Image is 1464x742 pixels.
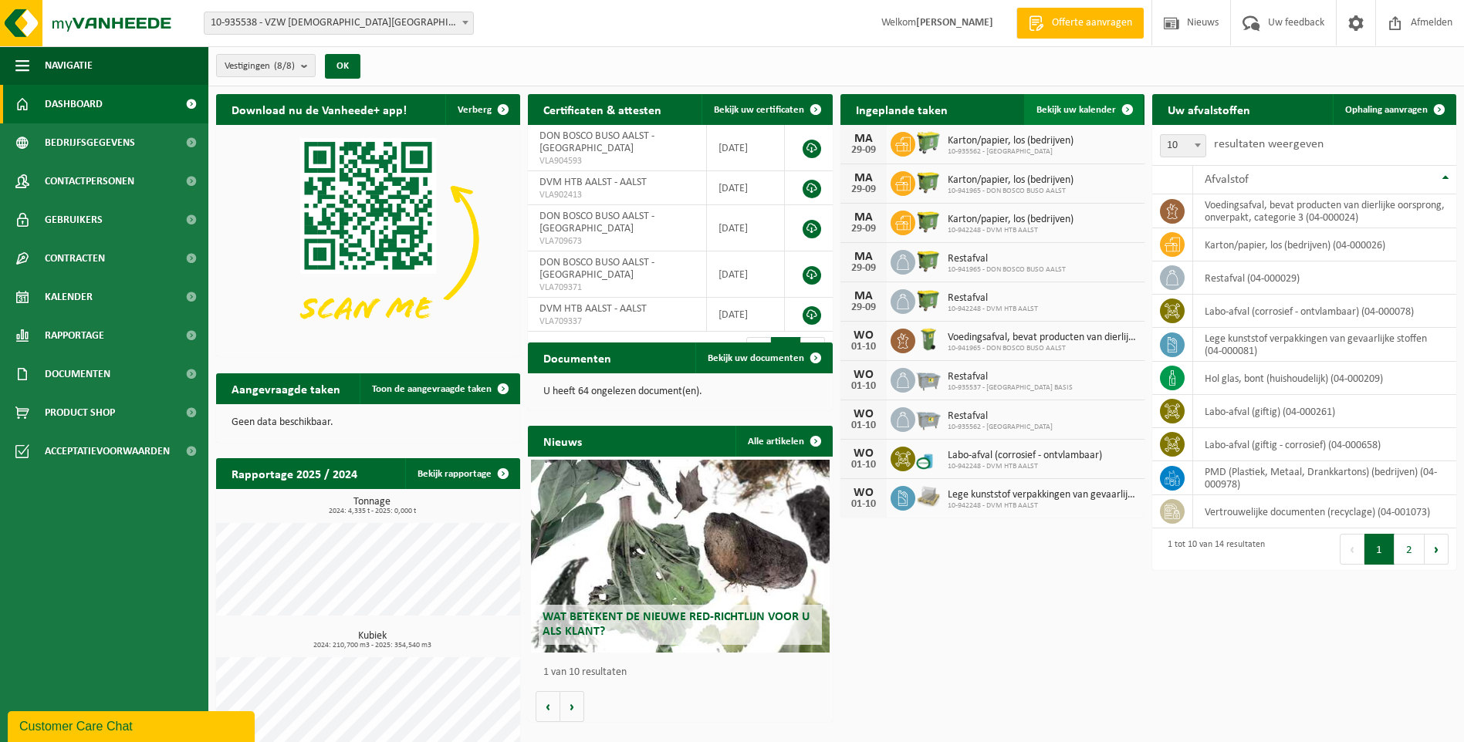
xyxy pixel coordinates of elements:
count: (8/8) [274,61,295,71]
span: 10-942248 - DVM HTB AALST [948,226,1073,235]
div: 29-09 [848,145,879,156]
p: 1 van 10 resultaten [543,667,824,678]
span: Labo-afval (corrosief - ontvlambaar) [948,450,1102,462]
span: Kalender [45,278,93,316]
td: vertrouwelijke documenten (recyclage) (04-001073) [1193,495,1456,528]
h2: Aangevraagde taken [216,373,356,403]
span: Bedrijfsgegevens [45,123,135,162]
a: Bekijk rapportage [405,458,519,489]
h2: Certificaten & attesten [528,94,677,124]
span: 10-942248 - DVM HTB AALST [948,305,1038,314]
h2: Rapportage 2025 / 2024 [216,458,373,488]
button: 2 [1395,534,1425,565]
span: 10 [1161,135,1205,157]
img: WB-0660-HPE-GN-50 [915,130,942,156]
img: WB-1100-HPE-GN-50 [915,208,942,234]
h2: Uw afvalstoffen [1152,94,1266,124]
a: Alle artikelen [735,426,831,457]
span: Dashboard [45,85,103,123]
div: WO [848,447,879,460]
span: Verberg [458,105,492,115]
td: hol glas, bont (huishoudelijk) (04-000209) [1193,362,1456,395]
a: Bekijk uw certificaten [702,94,831,125]
span: Lege kunststof verpakkingen van gevaarlijke stoffen [948,489,1137,501]
span: Ophaling aanvragen [1345,105,1428,115]
span: Restafval [948,253,1066,265]
td: [DATE] [707,171,785,205]
h3: Kubiek [224,631,520,649]
span: Karton/papier, los (bedrijven) [948,214,1073,226]
button: Previous [1340,534,1364,565]
span: Karton/papier, los (bedrijven) [948,174,1073,187]
h2: Documenten [528,342,627,373]
td: labo-afval (giftig - corrosief) (04-000658) [1193,428,1456,461]
iframe: chat widget [8,708,258,742]
td: [DATE] [707,298,785,332]
span: Afvalstof [1205,174,1249,186]
button: Verberg [445,94,519,125]
td: [DATE] [707,205,785,251]
div: MA [848,290,879,302]
p: U heeft 64 ongelezen document(en). [543,386,817,397]
td: karton/papier, los (bedrijven) (04-000026) [1193,228,1456,261]
img: WB-0140-HPE-GN-50 [915,326,942,352]
span: Contracten [45,239,105,278]
div: WO [848,408,879,420]
div: 01-10 [848,381,879,392]
span: VLA902413 [539,189,694,201]
img: Download de VHEPlus App [216,125,520,353]
span: Documenten [45,355,110,393]
img: LP-PA-00000-WDN-11 [915,484,942,510]
span: VLA709673 [539,235,694,248]
h3: Tonnage [224,497,520,515]
button: Next [1425,534,1449,565]
td: restafval (04-000029) [1193,261,1456,295]
div: 01-10 [848,342,879,352]
td: [DATE] [707,251,785,298]
span: Offerte aanvragen [1048,15,1136,31]
h2: Download nu de Vanheede+ app! [216,94,422,124]
span: 10 [1160,134,1206,157]
div: 29-09 [848,224,879,234]
div: MA [848,251,879,263]
span: Gebruikers [45,201,103,239]
span: Bekijk uw kalender [1036,105,1116,115]
span: 10-941965 - DON BOSCO BUSO AALST [948,265,1066,275]
div: 1 tot 10 van 14 resultaten [1160,532,1265,566]
td: labo-afval (giftig) (04-000261) [1193,395,1456,428]
span: 10-935538 - VZW PRIESTER DAENS COLLEGE - AALST [204,12,474,35]
td: [DATE] [707,125,785,171]
span: Restafval [948,292,1038,305]
span: 10-941965 - DON BOSCO BUSO AALST [948,344,1137,353]
div: MA [848,172,879,184]
div: 01-10 [848,460,879,470]
a: Wat betekent de nieuwe RED-richtlijn voor u als klant? [531,460,829,653]
span: 10-935538 - VZW PRIESTER DAENS COLLEGE - AALST [205,12,473,34]
div: MA [848,211,879,224]
img: WB-1100-HPE-GN-50 [915,287,942,313]
span: VLA904593 [539,155,694,167]
a: Bekijk uw kalender [1024,94,1143,125]
span: DON BOSCO BUSO AALST - [GEOGRAPHIC_DATA] [539,130,654,154]
td: voedingsafval, bevat producten van dierlijke oorsprong, onverpakt, categorie 3 (04-000024) [1193,194,1456,228]
span: Toon de aangevraagde taken [372,384,492,394]
span: DON BOSCO BUSO AALST - [GEOGRAPHIC_DATA] [539,257,654,281]
span: Karton/papier, los (bedrijven) [948,135,1073,147]
button: Volgende [560,691,584,722]
span: Wat betekent de nieuwe RED-richtlijn voor u als klant? [543,611,810,638]
span: 2024: 210,700 m3 - 2025: 354,540 m3 [224,642,520,649]
button: 1 [1364,534,1395,565]
div: 01-10 [848,499,879,510]
button: Vestigingen(8/8) [216,54,316,77]
span: Vestigingen [225,55,295,78]
div: 29-09 [848,302,879,313]
a: Bekijk uw documenten [695,342,831,373]
p: Geen data beschikbaar. [232,417,505,428]
span: Restafval [948,371,1073,383]
span: Product Shop [45,393,115,432]
td: PMD (Plastiek, Metaal, Drankkartons) (bedrijven) (04-000978) [1193,461,1456,495]
span: 10-935562 - [GEOGRAPHIC_DATA] [948,147,1073,157]
h2: Nieuws [528,426,597,456]
span: DVM HTB AALST - AALST [539,177,647,188]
